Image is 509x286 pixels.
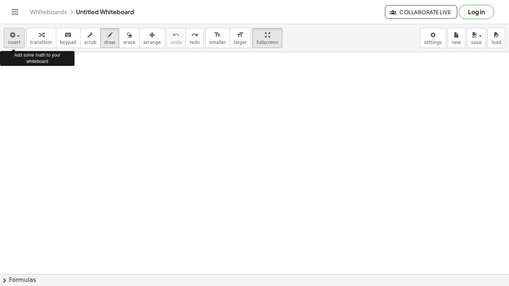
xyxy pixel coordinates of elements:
button: Log in [459,5,494,19]
span: load [491,40,501,45]
span: scrub [84,40,97,45]
button: erase [119,28,139,48]
button: load [487,28,505,48]
button: format_sizelarger [230,28,251,48]
span: draw [104,40,116,45]
i: format_size [214,31,221,39]
button: arrange [139,28,165,48]
span: undo [171,40,182,45]
button: insert [4,28,25,48]
span: insert [8,40,20,45]
button: scrub [80,28,101,48]
button: format_sizesmaller [205,28,230,48]
span: redo [190,40,200,45]
button: draw [100,28,120,48]
span: larger [234,40,247,45]
i: undo [173,31,180,39]
span: save [471,40,481,45]
span: fullscreen [256,40,278,45]
i: redo [191,31,198,39]
button: undoundo [167,28,186,48]
button: Collaborate Live [385,5,457,19]
span: new [452,40,461,45]
span: transform [30,40,52,45]
button: new [448,28,465,48]
span: smaller [209,40,226,45]
span: arrange [143,40,161,45]
a: Whiteboards [30,8,67,16]
i: keyboard [64,31,72,39]
i: format_size [237,31,244,39]
button: keyboardkeypad [56,28,80,48]
span: keypad [60,40,76,45]
button: transform [26,28,56,48]
span: erase [123,40,135,45]
span: settings [424,40,442,45]
button: Toggle navigation [9,6,21,18]
button: settings [420,28,446,48]
button: fullscreen [252,28,282,48]
span: Collaborate Live [391,9,451,15]
button: save [467,28,486,48]
button: redoredo [186,28,204,48]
